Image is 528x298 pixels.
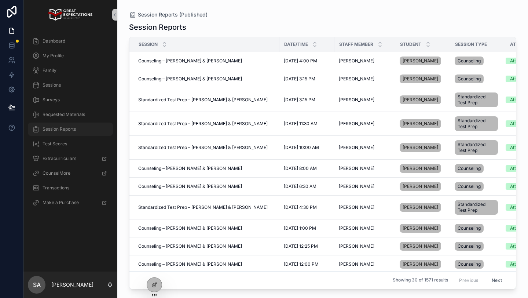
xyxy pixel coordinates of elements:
[284,204,330,210] a: [DATE] 4:30 PM
[458,261,481,267] span: Counseling
[455,258,501,270] a: Counseling
[28,79,113,92] a: Sessions
[400,74,441,83] a: [PERSON_NAME]
[43,200,79,206] span: Make a Purchase
[458,183,481,189] span: Counseling
[138,11,208,18] span: Session Reports (Published)
[23,29,117,219] div: scrollable content
[400,182,441,191] a: [PERSON_NAME]
[28,49,113,62] a: My Profile
[138,58,275,64] a: Counseling – [PERSON_NAME] & [PERSON_NAME]
[339,261,391,267] a: [PERSON_NAME]
[400,73,446,85] a: [PERSON_NAME]
[284,58,317,64] span: [DATE] 4:00 PM
[458,94,495,106] span: Standardized Test Prep
[487,275,507,286] button: Next
[400,242,441,251] a: [PERSON_NAME]
[138,261,275,267] a: Counseling – [PERSON_NAME] & [PERSON_NAME]
[400,143,441,152] a: [PERSON_NAME]
[284,121,318,127] span: [DATE] 11:30 AM
[138,58,242,64] span: Counseling – [PERSON_NAME] & [PERSON_NAME]
[28,167,113,180] a: CounselMore
[138,183,275,189] a: Counseling – [PERSON_NAME] & [PERSON_NAME]
[455,240,501,252] a: Counseling
[43,141,67,147] span: Test Scores
[339,183,391,189] a: [PERSON_NAME]
[138,204,268,210] span: Standardized Test Prep – [PERSON_NAME] & [PERSON_NAME]
[339,121,374,127] span: [PERSON_NAME]
[138,121,268,127] span: Standardized Test Prep – [PERSON_NAME] & [PERSON_NAME]
[43,97,60,103] span: Surveys
[400,55,446,67] a: [PERSON_NAME]
[138,243,275,249] a: Counseling – [PERSON_NAME] & [PERSON_NAME]
[284,261,319,267] span: [DATE] 12:00 PM
[138,261,242,267] span: Counseling – [PERSON_NAME] & [PERSON_NAME]
[455,199,501,216] a: Standardized Test Prep
[284,261,330,267] a: [DATE] 12:00 PM
[455,115,501,132] a: Standardized Test Prep
[458,118,495,130] span: Standardized Test Prep
[284,76,330,82] a: [DATE] 3:15 PM
[400,95,441,104] a: [PERSON_NAME]
[138,204,275,210] a: Standardized Test Prep – [PERSON_NAME] & [PERSON_NAME]
[400,94,446,106] a: [PERSON_NAME]
[284,97,330,103] a: [DATE] 3:15 PM
[284,76,315,82] span: [DATE] 3:15 PM
[284,183,316,189] span: [DATE] 6:30 AM
[48,9,92,21] img: App logo
[129,11,208,18] a: Session Reports (Published)
[339,145,391,150] a: [PERSON_NAME]
[138,76,242,82] span: Counseling – [PERSON_NAME] & [PERSON_NAME]
[400,118,446,130] a: [PERSON_NAME]
[393,277,448,283] span: Showing 30 of 1571 results
[458,142,495,153] span: Standardized Test Prep
[339,58,374,64] span: [PERSON_NAME]
[138,76,275,82] a: Counseling – [PERSON_NAME] & [PERSON_NAME]
[284,97,315,103] span: [DATE] 3:15 PM
[403,261,438,267] span: [PERSON_NAME]
[138,145,275,150] a: Standardized Test Prep – [PERSON_NAME] & [PERSON_NAME]
[458,225,481,231] span: Counseling
[43,53,64,59] span: My Profile
[403,97,438,103] span: [PERSON_NAME]
[138,225,242,231] span: Counseling – [PERSON_NAME] & [PERSON_NAME]
[51,281,93,288] p: [PERSON_NAME]
[43,82,61,88] span: Sessions
[284,225,316,231] span: [DATE] 1:00 PM
[138,225,275,231] a: Counseling – [PERSON_NAME] & [PERSON_NAME]
[403,121,438,127] span: [PERSON_NAME]
[138,121,275,127] a: Standardized Test Prep – [PERSON_NAME] & [PERSON_NAME]
[339,41,373,47] span: Staff Member
[43,68,56,73] span: Family
[339,166,374,171] span: [PERSON_NAME]
[339,97,391,103] a: [PERSON_NAME]
[458,58,481,64] span: Counseling
[284,166,330,171] a: [DATE] 8:00 AM
[284,166,317,171] span: [DATE] 8:00 AM
[339,243,374,249] span: [PERSON_NAME]
[400,258,446,270] a: [PERSON_NAME]
[403,166,438,171] span: [PERSON_NAME]
[139,41,158,47] span: Session
[43,185,69,191] span: Transactions
[138,97,275,103] a: Standardized Test Prep – [PERSON_NAME] & [PERSON_NAME]
[400,201,446,213] a: [PERSON_NAME]
[339,166,391,171] a: [PERSON_NAME]
[339,225,391,231] a: [PERSON_NAME]
[339,97,374,103] span: [PERSON_NAME]
[28,196,113,209] a: Make a Purchase
[339,261,374,267] span: [PERSON_NAME]
[400,203,441,212] a: [PERSON_NAME]
[400,119,441,128] a: [PERSON_NAME]
[138,183,242,189] span: Counseling – [PERSON_NAME] & [PERSON_NAME]
[33,280,41,289] span: SA
[339,204,391,210] a: [PERSON_NAME]
[403,76,438,82] span: [PERSON_NAME]
[403,145,438,150] span: [PERSON_NAME]
[403,243,438,249] span: [PERSON_NAME]
[284,41,308,47] span: Date/Time
[455,222,501,234] a: Counseling
[400,224,441,233] a: [PERSON_NAME]
[339,76,391,82] a: [PERSON_NAME]
[43,170,70,176] span: CounselMore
